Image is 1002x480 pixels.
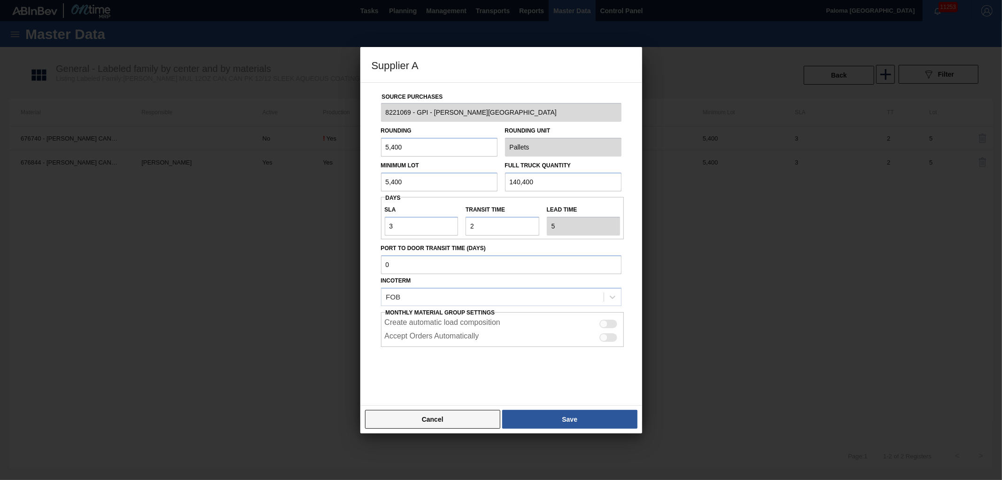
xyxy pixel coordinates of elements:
[381,127,412,134] label: Rounding
[365,410,501,429] button: Cancel
[385,318,500,330] label: Create automatic load composition
[381,277,411,284] label: Incoterm
[547,203,621,217] label: Lead time
[381,162,419,169] label: Minimum Lot
[505,162,571,169] label: Full Truck Quantity
[385,203,458,217] label: SLA
[466,203,539,217] label: Transit time
[386,293,401,301] div: FOB
[381,316,624,330] div: This setting enables the automatic creation of load composition on the supplier side if the order...
[385,332,479,343] label: Accept Orders Automatically
[360,47,642,83] h3: Supplier A
[386,309,495,316] span: Monthly Material Group Settings
[381,330,624,343] div: This configuration enables automatic acceptance of the order on the supplier side
[386,195,401,201] span: Days
[382,94,443,100] label: Source Purchases
[381,242,621,255] label: Port to Door Transit Time (days)
[502,410,637,429] button: Save
[505,124,621,138] label: Rounding Unit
